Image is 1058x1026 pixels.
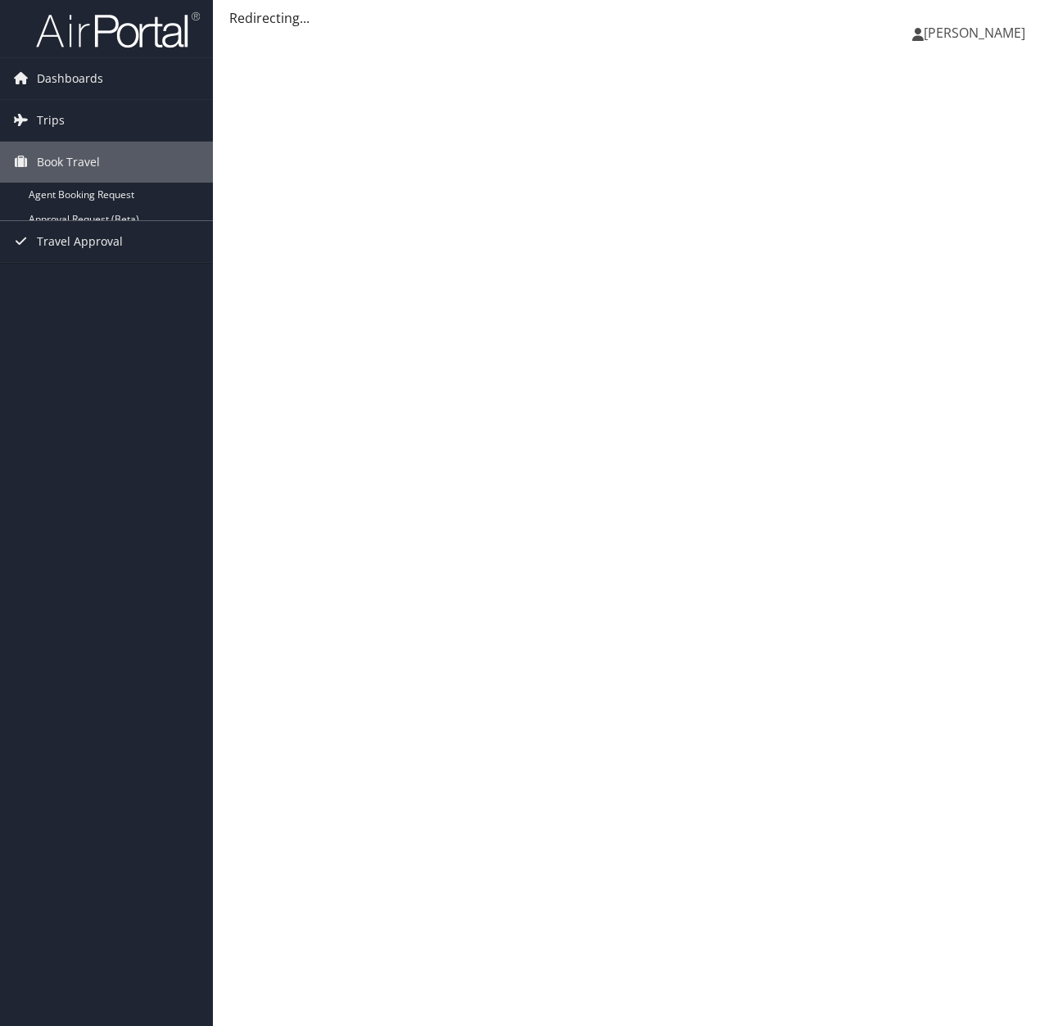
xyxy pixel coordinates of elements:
span: Book Travel [37,142,100,183]
div: Redirecting... [229,8,1042,28]
img: airportal-logo.png [36,11,200,49]
span: Travel Approval [37,221,123,262]
span: Trips [37,100,65,141]
a: [PERSON_NAME] [912,8,1042,57]
span: Dashboards [37,58,103,99]
span: [PERSON_NAME] [924,24,1025,42]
